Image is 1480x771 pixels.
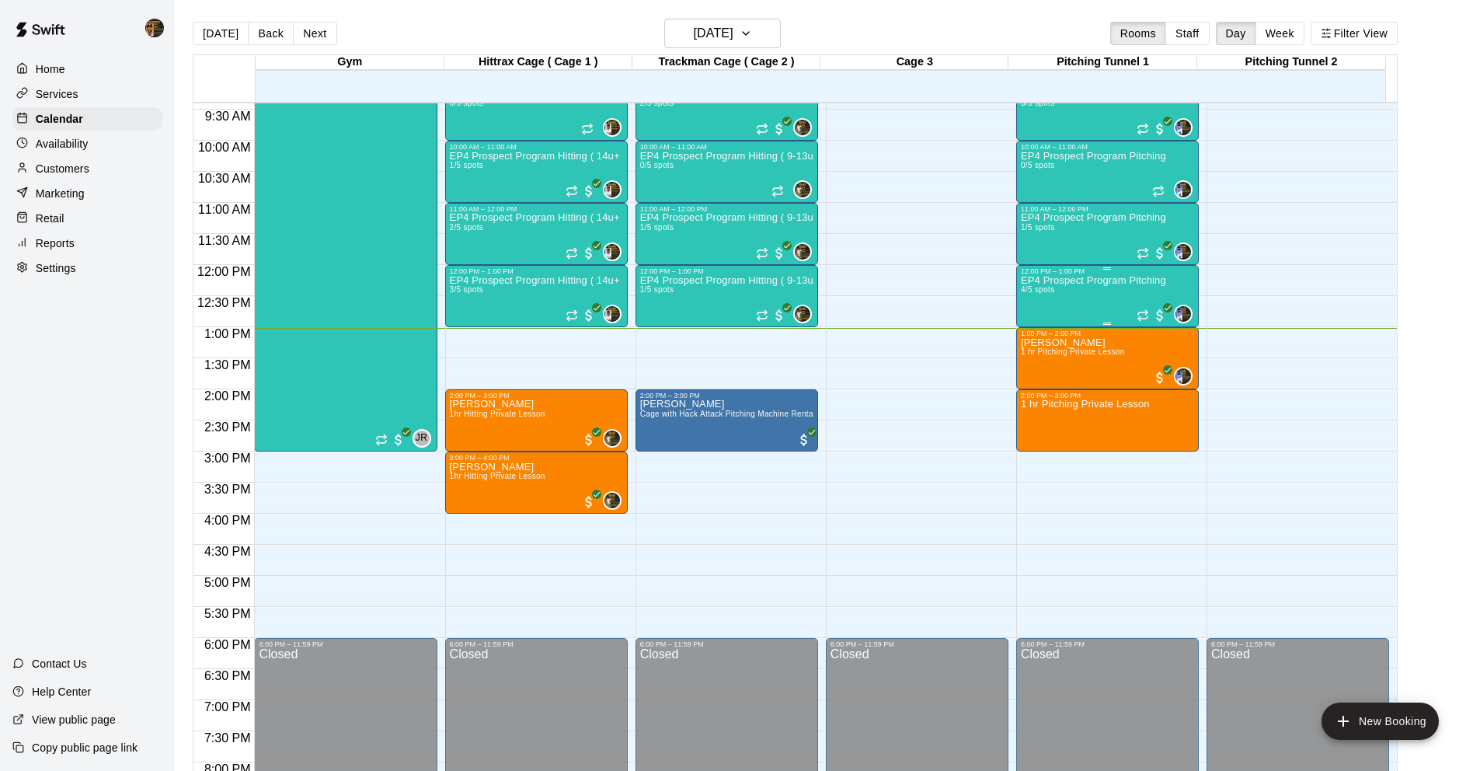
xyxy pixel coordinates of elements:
[36,61,65,77] p: Home
[756,247,768,260] span: Recurring event
[1152,185,1165,197] span: Recurring event
[581,246,597,261] span: All customers have paid
[581,432,597,448] span: All customers have paid
[609,429,622,448] span: Melvin Garcia
[200,731,255,745] span: 7:30 PM
[194,234,255,247] span: 11:30 AM
[200,420,255,434] span: 2:30 PM
[1216,22,1256,45] button: Day
[413,429,431,448] div: Jason Ramos
[12,58,162,81] a: Home
[604,306,620,322] img: Roldani Baldwin
[1175,120,1191,135] img: Mariel Checo
[194,141,255,154] span: 10:00 AM
[375,434,388,446] span: Recurring event
[419,429,431,448] span: Jason Ramos
[248,22,294,45] button: Back
[1021,161,1055,169] span: 0/5 spots filled
[200,514,255,527] span: 4:00 PM
[771,185,784,197] span: Recurring event
[12,207,162,230] a: Retail
[200,452,255,465] span: 3:00 PM
[200,327,255,340] span: 1:00 PM
[793,305,812,323] div: Melvin Garcia
[36,86,78,102] p: Services
[445,265,628,327] div: 12:00 PM – 1:00 PM: EP4 Prospect Program Hitting ( 14u+ Slot )
[1180,305,1193,323] span: Mariel Checo
[12,82,162,106] a: Services
[1180,367,1193,385] span: Mariel Checo
[193,265,254,278] span: 12:00 PM
[1021,392,1194,399] div: 2:00 PM – 3:00 PM
[694,23,733,44] h6: [DATE]
[416,431,427,446] span: JR
[1021,640,1194,648] div: 6:00 PM – 11:59 PM
[609,491,622,510] span: Melvin Garcia
[1152,370,1168,385] span: All customers have paid
[604,431,620,446] img: Melvin Garcia
[32,656,87,672] p: Contact Us
[450,410,545,418] span: 1hr Hitting Private Lesson
[1021,347,1125,356] span: 1 hr Pitching Private Lesson
[445,203,628,265] div: 11:00 AM – 12:00 PM: EP4 Prospect Program Hitting ( 14u+ Slot )
[450,392,623,399] div: 2:00 PM – 3:00 PM
[604,244,620,260] img: Roldani Baldwin
[1016,78,1199,141] div: 9:00 AM – 10:00 AM: EP4 Prospect Program Pitching
[445,78,628,141] div: 9:00 AM – 10:00 AM: EP4 Prospect Program Hitting ( 14u+ Slot )
[820,55,1008,70] div: Cage 3
[36,211,64,226] p: Retail
[1175,244,1191,260] img: Mariel Checo
[1137,123,1149,135] span: Recurring event
[12,182,162,205] a: Marketing
[799,118,812,137] span: Melvin Garcia
[609,118,622,137] span: Roldani Baldwin
[636,265,818,327] div: 12:00 PM – 1:00 PM: EP4 Prospect Program Hitting ( 9-13u Slot )
[640,267,813,275] div: 12:00 PM – 1:00 PM
[36,260,76,276] p: Settings
[450,472,545,480] span: 1hr Hitting Private Lesson
[200,700,255,713] span: 7:00 PM
[445,389,628,452] div: 2:00 PM – 3:00 PM: Luke Dever
[200,607,255,620] span: 5:30 PM
[12,256,162,280] a: Settings
[1152,121,1168,137] span: All customers have paid
[1016,203,1199,265] div: 11:00 AM – 12:00 PM: EP4 Prospect Program Pitching
[1174,367,1193,385] div: Mariel Checo
[1021,285,1055,294] span: 4/5 spots filled
[603,118,622,137] div: Roldani Baldwin
[640,205,813,213] div: 11:00 AM – 12:00 PM
[793,118,812,137] div: Melvin Garcia
[1175,368,1191,384] img: Mariel Checo
[450,285,484,294] span: 3/5 spots filled
[36,235,75,251] p: Reports
[1180,180,1193,199] span: Mariel Checo
[12,132,162,155] a: Availability
[200,669,255,682] span: 6:30 PM
[1008,55,1196,70] div: Pitching Tunnel 1
[444,55,632,70] div: Hittrax Cage ( Cage 1 )
[799,305,812,323] span: Melvin Garcia
[1016,265,1199,327] div: 12:00 PM – 1:00 PM: EP4 Prospect Program Pitching
[799,180,812,199] span: Melvin Garcia
[1197,55,1385,70] div: Pitching Tunnel 2
[445,452,628,514] div: 3:00 PM – 4:00 PM: Gianiel Galarza
[566,185,578,197] span: Recurring event
[632,55,820,70] div: Trackman Cage ( Cage 2 )
[604,493,620,508] img: Melvin Garcia
[1311,22,1398,45] button: Filter View
[795,182,810,197] img: Melvin Garcia
[581,308,597,323] span: All customers have paid
[640,640,813,648] div: 6:00 PM – 11:59 PM
[200,638,255,651] span: 6:00 PM
[36,136,89,152] p: Availability
[194,203,255,216] span: 11:00 AM
[1021,205,1194,213] div: 11:00 AM – 12:00 PM
[293,22,336,45] button: Next
[450,640,623,648] div: 6:00 PM – 11:59 PM
[450,143,623,151] div: 10:00 AM – 11:00 AM
[450,205,623,213] div: 11:00 AM – 12:00 PM
[12,232,162,255] div: Reports
[1174,305,1193,323] div: Mariel Checo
